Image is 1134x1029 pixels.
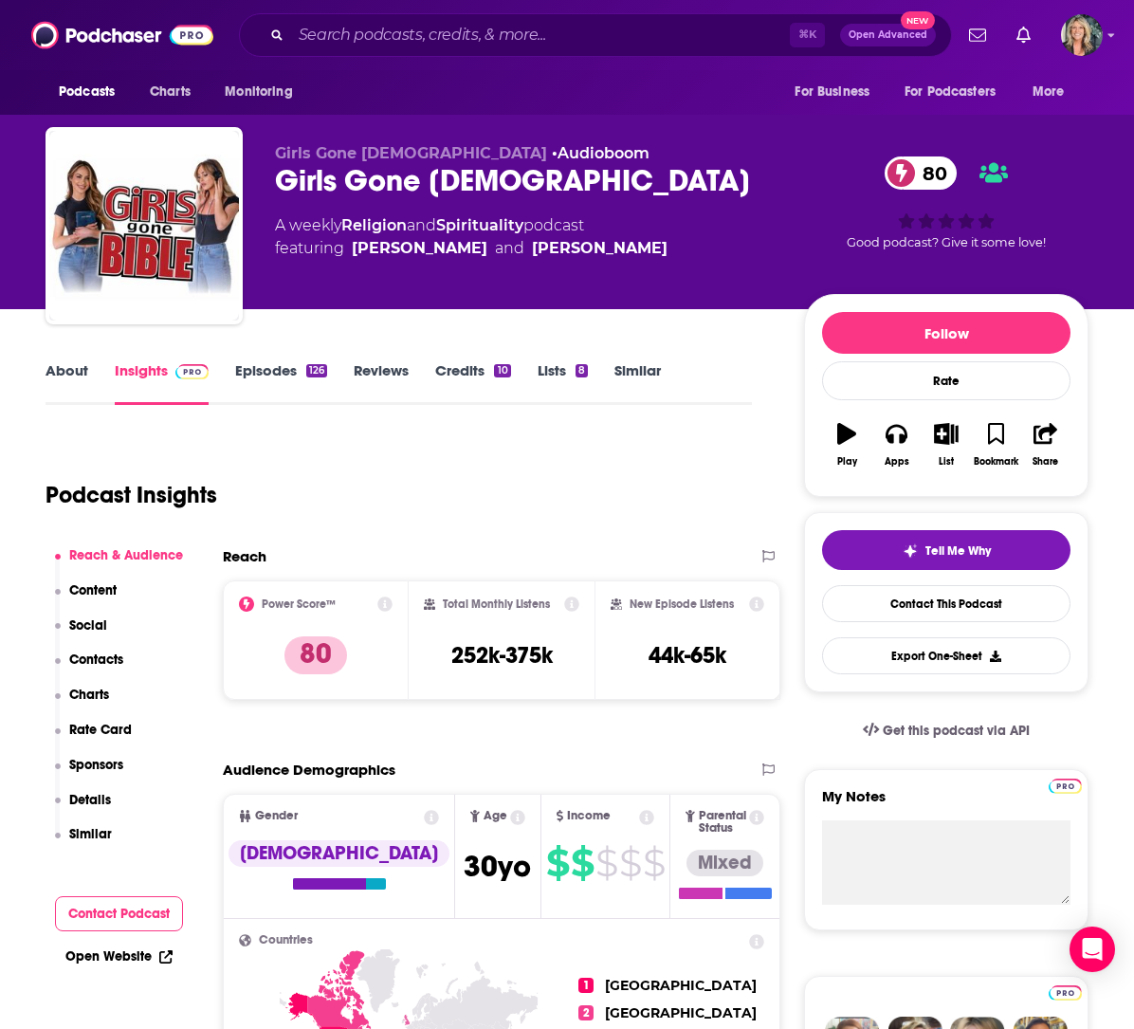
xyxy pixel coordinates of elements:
[407,216,436,234] span: and
[619,848,641,878] span: $
[229,840,449,867] div: [DEMOGRAPHIC_DATA]
[643,848,665,878] span: $
[175,364,209,379] img: Podchaser Pro
[822,530,1070,570] button: tell me why sparkleTell Me Why
[150,79,191,105] span: Charts
[55,896,184,931] button: Contact Podcast
[291,20,790,50] input: Search podcasts, credits, & more...
[225,79,292,105] span: Monitoring
[961,19,994,51] a: Show notifications dropdown
[55,652,124,687] button: Contacts
[795,79,869,105] span: For Business
[848,707,1045,754] a: Get this podcast via API
[1049,983,1082,1001] a: Pro website
[558,144,649,162] a: Audioboom
[55,826,113,861] button: Similar
[341,216,407,234] a: Religion
[275,237,668,260] span: featuring
[883,723,1030,739] span: Get this podcast via API
[55,757,124,792] button: Sponsors
[552,144,649,162] span: •
[49,131,239,321] img: Girls Gone Bible
[69,652,123,668] p: Contacts
[905,79,996,105] span: For Podcasters
[614,361,661,405] a: Similar
[69,687,109,703] p: Charts
[871,411,921,479] button: Apps
[69,792,111,808] p: Details
[275,144,547,162] span: Girls Gone [DEMOGRAPHIC_DATA]
[69,826,112,842] p: Similar
[822,411,871,479] button: Play
[974,456,1018,468] div: Bookmark
[223,547,266,565] h2: Reach
[822,361,1070,400] div: Rate
[605,977,757,994] span: [GEOGRAPHIC_DATA]
[69,722,132,738] p: Rate Card
[443,597,550,611] h2: Total Monthly Listens
[1061,14,1103,56] img: User Profile
[804,144,1088,262] div: 80Good podcast? Give it some love!
[904,156,957,190] span: 80
[822,585,1070,622] a: Contact This Podcast
[59,79,115,105] span: Podcasts
[649,641,726,670] h3: 44k-65k
[354,361,409,405] a: Reviews
[55,687,110,722] button: Charts
[925,543,991,559] span: Tell Me Why
[1070,927,1115,972] div: Open Intercom Messenger
[781,74,893,110] button: open menu
[837,456,857,468] div: Play
[137,74,202,110] a: Charts
[235,361,327,405] a: Episodes126
[69,582,117,598] p: Content
[352,237,487,260] a: Angela Halili
[262,597,336,611] h2: Power Score™
[451,641,553,670] h3: 252k-375k
[790,23,825,47] span: ⌘ K
[464,848,531,885] span: 30 yo
[1019,74,1088,110] button: open menu
[892,74,1023,110] button: open menu
[436,216,523,234] a: Spirituality
[571,848,594,878] span: $
[223,761,395,779] h2: Audience Demographics
[546,848,569,878] span: $
[69,757,123,773] p: Sponsors
[532,237,668,260] a: Arielle Reitsma
[922,411,971,479] button: List
[822,637,1070,674] button: Export One-Sheet
[1049,779,1082,794] img: Podchaser Pro
[65,948,173,965] a: Open Website
[55,547,184,582] button: Reach & Audience
[275,214,668,260] div: A weekly podcast
[939,456,954,468] div: List
[495,237,524,260] span: and
[1061,14,1103,56] span: Logged in as lisa.beech
[255,810,298,822] span: Gender
[567,810,611,822] span: Income
[484,810,507,822] span: Age
[538,361,588,405] a: Lists8
[46,74,139,110] button: open menu
[901,11,935,29] span: New
[1009,19,1038,51] a: Show notifications dropdown
[578,978,594,993] span: 1
[259,934,313,946] span: Countries
[605,1004,757,1021] span: [GEOGRAPHIC_DATA]
[115,361,209,405] a: InsightsPodchaser Pro
[55,722,133,757] button: Rate Card
[46,361,88,405] a: About
[211,74,317,110] button: open menu
[31,17,213,53] img: Podchaser - Follow, Share and Rate Podcasts
[1061,14,1103,56] button: Show profile menu
[494,364,510,377] div: 10
[699,810,746,835] span: Parental Status
[306,364,327,377] div: 126
[885,456,909,468] div: Apps
[1049,776,1082,794] a: Pro website
[885,156,957,190] a: 80
[55,582,118,617] button: Content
